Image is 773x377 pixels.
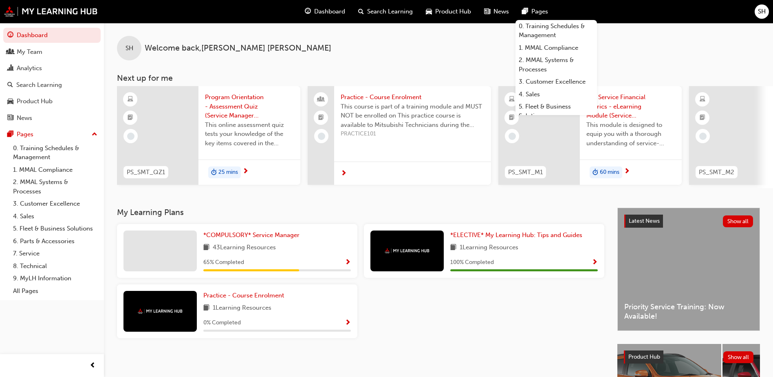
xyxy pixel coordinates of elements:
[515,88,597,101] a: 4. Sales
[17,97,53,106] div: Product Hub
[314,7,345,16] span: Dashboard
[498,86,682,185] a: PS_SMT_M1Key Service Financial Metrics - eLearning Module (Service Manager Turbo Program)This mod...
[128,94,133,105] span: learningResourceType_ELEARNING-icon
[7,98,13,105] span: car-icon
[450,243,456,253] span: book-icon
[203,292,284,299] span: Practice - Course Enrolment
[205,93,294,120] span: Program Orientation - Assessment Quiz (Service Manager Turbo Program)
[450,231,582,239] span: *ELECTIVE* My Learning Hub: Tips and Guides
[10,142,101,164] a: 0. Training Schedules & Management
[509,113,515,123] span: booktick-icon
[7,65,13,72] span: chart-icon
[624,168,630,175] span: next-icon
[341,102,485,130] span: This course is part of a training module and MUST NOT be enrolled on This practice course is avai...
[17,47,42,57] div: My Team
[723,351,754,363] button: Show all
[699,133,707,140] span: learningRecordVerb_NONE-icon
[203,303,209,313] span: book-icon
[624,215,753,228] a: Latest NewsShow all
[7,131,13,138] span: pages-icon
[3,61,101,76] a: Analytics
[17,113,32,123] div: News
[10,210,101,223] a: 4. Sales
[515,75,597,88] a: 3. Customer Excellence
[90,361,96,371] span: prev-icon
[17,64,42,73] div: Analytics
[213,243,276,253] span: 43 Learning Resources
[242,168,249,175] span: next-icon
[515,20,597,42] a: 0. Training Schedules & Management
[7,115,13,122] span: news-icon
[345,259,351,266] span: Show Progress
[213,303,271,313] span: 1 Learning Resources
[586,120,675,148] span: This module is designed to equip you with a thorough understanding of service-related KPIs and ho...
[145,44,331,53] span: Welcome back , [PERSON_NAME] [PERSON_NAME]
[515,54,597,75] a: 2. MMAL Systems & Processes
[419,3,478,20] a: car-iconProduct Hub
[7,32,13,39] span: guage-icon
[203,231,303,240] a: *COMPULSORY* Service Manager
[126,44,133,53] span: SH
[127,168,165,177] span: PS_SMT_QZ1
[624,302,753,321] span: Priority Service Training: Now Available!
[3,44,101,60] a: My Team
[493,7,509,16] span: News
[211,167,217,178] span: duration-icon
[7,82,13,89] span: search-icon
[450,231,586,240] a: *ELECTIVE* My Learning Hub: Tips and Guides
[10,247,101,260] a: 7. Service
[10,272,101,285] a: 9. MyLH Information
[345,257,351,268] button: Show Progress
[203,291,287,300] a: Practice - Course Enrolment
[385,248,429,253] img: mmal
[755,4,769,19] button: SH
[508,168,543,177] span: PS_SMT_M1
[92,129,97,140] span: up-icon
[10,260,101,273] a: 8. Technical
[700,94,705,105] span: learningResourceType_ELEARNING-icon
[10,176,101,197] a: 2. MMAL Systems & Processes
[617,208,760,331] a: Latest NewsShow allPriority Service Training: Now Available!
[10,164,101,176] a: 1. MMAL Compliance
[699,168,734,177] span: PS_SMT_M2
[10,285,101,297] a: All Pages
[3,26,101,127] button: DashboardMy TeamAnalyticsSearch LearningProduct HubNews
[4,6,98,17] img: mmal
[10,222,101,235] a: 5. Fleet & Business Solutions
[10,235,101,248] a: 6. Parts & Accessories
[341,129,485,139] span: PRACTICE101
[345,318,351,328] button: Show Progress
[318,94,324,105] span: people-icon
[586,93,675,120] span: Key Service Financial Metrics - eLearning Module (Service Manager Turbo Program)
[203,318,241,328] span: 0 % Completed
[203,258,244,267] span: 65 % Completed
[3,127,101,142] button: Pages
[484,7,490,17] span: news-icon
[3,111,101,126] a: News
[318,133,325,140] span: learningRecordVerb_NONE-icon
[138,308,183,314] img: mmal
[16,80,62,90] div: Search Learning
[592,259,598,266] span: Show Progress
[624,350,753,364] a: Product HubShow all
[509,94,515,105] span: learningResourceType_ELEARNING-icon
[515,42,597,54] a: 1. MMAL Compliance
[203,231,300,239] span: *COMPULSORY* Service Manager
[478,3,515,20] a: news-iconNews
[341,93,485,102] span: Practice - Course Enrolment
[218,168,238,177] span: 25 mins
[515,3,555,20] a: pages-iconPages
[7,49,13,56] span: people-icon
[117,86,300,185] a: PS_SMT_QZ1Program Orientation - Assessment Quiz (Service Manager Turbo Program)This online assess...
[435,7,471,16] span: Product Hub
[367,7,413,16] span: Search Learning
[305,7,311,17] span: guage-icon
[10,197,101,210] a: 3. Customer Excellence
[531,7,548,16] span: Pages
[205,120,294,148] span: This online assessment quiz tests your knowledge of the key items covered in the Service Manager ...
[341,170,347,177] span: next-icon
[509,133,516,140] span: learningRecordVerb_NONE-icon
[3,78,101,93] a: Search Learning
[128,113,133,123] span: booktick-icon
[460,243,518,253] span: 1 Learning Resources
